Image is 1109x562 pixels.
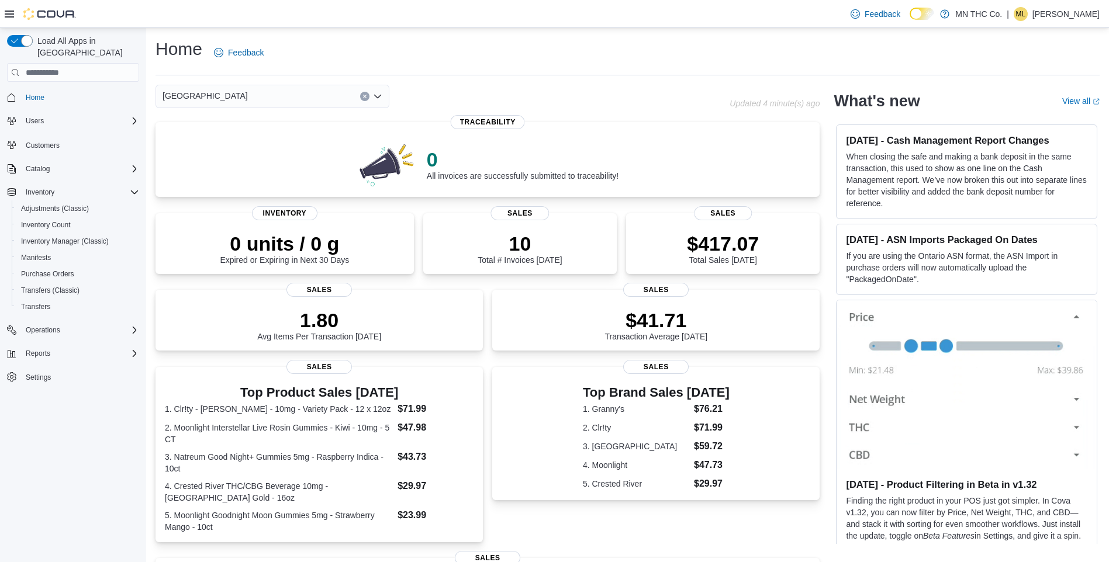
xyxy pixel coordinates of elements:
[228,47,264,58] span: Feedback
[687,232,759,255] p: $417.07
[1007,7,1009,21] p: |
[16,267,139,281] span: Purchase Orders
[694,421,730,435] dd: $71.99
[286,283,352,297] span: Sales
[21,346,139,360] span: Reports
[360,92,369,101] button: Clear input
[165,386,474,400] h3: Top Product Sales [DATE]
[16,202,139,216] span: Adjustments (Classic)
[7,84,139,416] nav: Complex example
[846,250,1087,285] p: If you are using the Ontario ASN format, the ASN Import in purchase orders will now automatically...
[21,286,80,295] span: Transfers (Classic)
[26,141,60,150] span: Customers
[398,508,474,522] dd: $23.99
[2,369,144,386] button: Settings
[21,114,49,128] button: Users
[165,509,393,533] dt: 5. Moonlight Goodnight Moon Gummies 5mg - Strawberry Mango - 10ct
[583,440,689,452] dt: 3. [GEOGRAPHIC_DATA]
[12,233,144,249] button: Inventory Manager (Classic)
[16,234,113,248] a: Inventory Manager (Classic)
[252,206,317,220] span: Inventory
[398,479,474,493] dd: $29.97
[21,370,56,384] a: Settings
[1016,7,1026,21] span: ML
[12,266,144,282] button: Purchase Orders
[12,200,144,217] button: Adjustments (Classic)
[398,421,474,435] dd: $47.98
[12,299,144,315] button: Transfers
[955,7,1002,21] p: MN THC Co.
[21,346,55,360] button: Reports
[26,164,50,174] span: Catalog
[209,41,268,64] a: Feedback
[687,232,759,265] div: Total Sales [DATE]
[165,451,393,474] dt: 3. Natreum Good Night+ Gummies 5mg - Raspberry Indica - 10ct
[16,283,139,297] span: Transfers (Classic)
[583,478,689,490] dt: 5. Crested River
[846,234,1087,245] h3: [DATE] - ASN Imports Packaged On Dates
[583,403,689,415] dt: 1. Granny's
[21,114,139,128] span: Users
[163,89,248,103] span: [GEOGRAPHIC_DATA]
[21,269,74,279] span: Purchase Orders
[846,134,1087,146] h3: [DATE] - Cash Management Report Changes
[730,99,820,108] p: Updated 4 minute(s) ago
[26,188,54,197] span: Inventory
[257,308,381,332] p: 1.80
[694,439,730,453] dd: $59.72
[694,206,752,220] span: Sales
[21,91,49,105] a: Home
[21,137,139,152] span: Customers
[21,220,71,230] span: Inventory Count
[220,232,349,255] p: 0 units / 0 g
[16,202,94,216] a: Adjustments (Classic)
[846,151,1087,209] p: When closing the safe and making a bank deposit in the same transaction, this used to show as one...
[2,136,144,153] button: Customers
[583,422,689,433] dt: 2. Clr!ty
[398,450,474,464] dd: $43.73
[16,283,84,297] a: Transfers (Classic)
[694,402,730,416] dd: $76.21
[2,345,144,362] button: Reports
[21,185,139,199] span: Inventory
[16,267,79,281] a: Purchase Orders
[220,232,349,265] div: Expired or Expiring in Next 30 Days
[12,217,144,233] button: Inventory Count
[165,480,393,504] dt: 4. Crested River THC/CBG Beverage 10mg - [GEOGRAPHIC_DATA] Gold - 16oz
[865,8,900,20] span: Feedback
[846,2,905,26] a: Feedback
[2,89,144,106] button: Home
[21,370,139,384] span: Settings
[846,495,1087,553] p: Finding the right product in your POS just got simpler. In Cova v1.32, you can now filter by Pric...
[605,308,708,341] div: Transaction Average [DATE]
[257,308,381,341] div: Avg Items Per Transaction [DATE]
[16,300,139,314] span: Transfers
[16,234,139,248] span: Inventory Manager (Classic)
[491,206,549,220] span: Sales
[694,477,730,491] dd: $29.97
[398,402,474,416] dd: $71.99
[21,185,59,199] button: Inventory
[165,403,393,415] dt: 1. Clr!ty - [PERSON_NAME] - 10mg - Variety Pack - 12 x 12oz
[16,218,139,232] span: Inventory Count
[12,282,144,299] button: Transfers (Classic)
[16,300,55,314] a: Transfers
[26,349,50,358] span: Reports
[21,253,51,262] span: Manifests
[846,478,1087,490] h3: [DATE] - Product Filtering in Beta in v1.32
[478,232,562,255] p: 10
[26,116,44,126] span: Users
[21,90,139,105] span: Home
[16,251,56,265] a: Manifests
[12,249,144,266] button: Manifests
[427,148,619,181] div: All invoices are successfully submitted to traceability!
[623,283,689,297] span: Sales
[623,360,689,374] span: Sales
[451,115,525,129] span: Traceability
[1032,7,1100,21] p: [PERSON_NAME]
[583,386,730,400] h3: Top Brand Sales [DATE]
[605,308,708,332] p: $41.71
[26,373,51,382] span: Settings
[21,162,54,176] button: Catalog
